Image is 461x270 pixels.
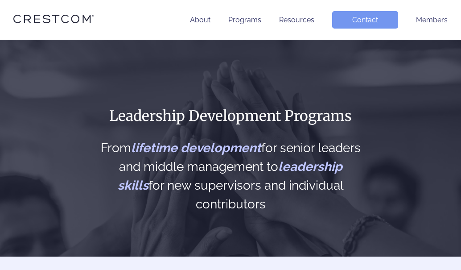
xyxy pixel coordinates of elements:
[131,141,261,155] span: lifetime development
[190,16,210,24] a: About
[416,16,448,24] a: Members
[279,16,314,24] a: Resources
[228,16,261,24] a: Programs
[332,11,398,29] a: Contact
[98,139,364,214] h2: From for senior leaders and middle management to for new supervisors and individual contributors
[118,159,342,193] span: leadership skills
[98,107,364,125] h1: Leadership Development Programs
